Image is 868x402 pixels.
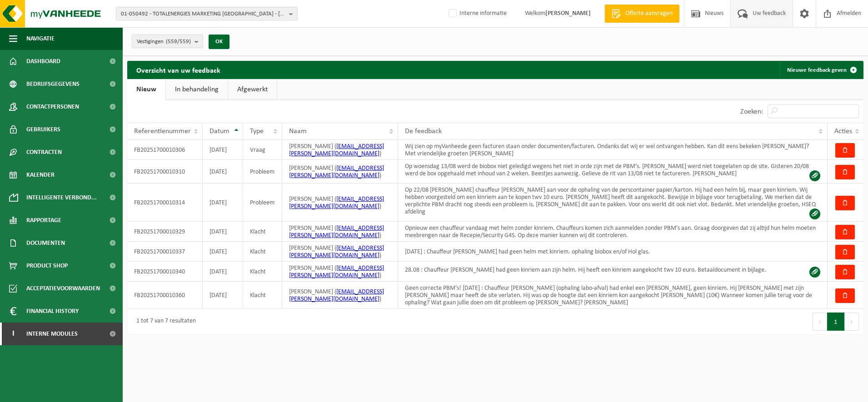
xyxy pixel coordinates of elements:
[166,39,191,45] count: (559/559)
[26,118,60,141] span: Gebruikers
[134,128,191,135] span: Referentienummer
[289,196,384,210] a: [EMAIL_ADDRESS][PERSON_NAME][DOMAIN_NAME]
[127,282,203,309] td: FB20251700010360
[127,184,203,222] td: FB20251700010314
[289,143,384,157] a: [EMAIL_ADDRESS][PERSON_NAME][DOMAIN_NAME]
[250,128,264,135] span: Type
[604,5,679,23] a: Offerte aanvragen
[203,140,243,160] td: [DATE]
[26,300,79,323] span: Financial History
[282,160,398,184] td: [PERSON_NAME] ( )
[447,7,507,20] label: Interne informatie
[398,160,828,184] td: Op woensdag 13/08 werd de biobox niet geledigd wegens het niet in orde zijn met de PBM’s. [PERSON...
[127,140,203,160] td: FB20251700010306
[203,242,243,262] td: [DATE]
[209,35,229,49] button: OK
[243,160,282,184] td: Probleem
[243,262,282,282] td: Klacht
[834,128,852,135] span: Acties
[127,160,203,184] td: FB20251700010310
[166,79,228,100] a: In behandeling
[228,79,277,100] a: Afgewerkt
[26,323,78,345] span: Interne modules
[26,164,55,186] span: Kalender
[545,10,591,17] strong: [PERSON_NAME]
[26,50,60,73] span: Dashboard
[282,242,398,262] td: [PERSON_NAME] ( )
[26,209,61,232] span: Rapportage
[243,140,282,160] td: Vraag
[289,225,384,239] a: [EMAIL_ADDRESS][PERSON_NAME][DOMAIN_NAME]
[405,128,442,135] span: De feedback
[623,9,675,18] span: Offerte aanvragen
[26,73,80,95] span: Bedrijfsgegevens
[282,262,398,282] td: [PERSON_NAME] ( )
[203,262,243,282] td: [DATE]
[26,254,68,277] span: Product Shop
[203,160,243,184] td: [DATE]
[282,140,398,160] td: [PERSON_NAME] ( )
[210,128,229,135] span: Datum
[289,265,384,279] a: [EMAIL_ADDRESS][PERSON_NAME][DOMAIN_NAME]
[26,277,100,300] span: Acceptatievoorwaarden
[137,35,191,49] span: Vestigingen
[132,35,203,48] button: Vestigingen(559/559)
[127,79,165,100] a: Nieuw
[813,313,827,331] button: Previous
[203,282,243,309] td: [DATE]
[243,242,282,262] td: Klacht
[398,282,828,309] td: Geen correcte PBM's! [DATE] : Chauffeur [PERSON_NAME] (ophaling labo-afval) had enkel een [PERSON...
[127,262,203,282] td: FB20251700010340
[243,184,282,222] td: Probleem
[845,313,859,331] button: Next
[203,222,243,242] td: [DATE]
[398,242,828,262] td: [DATE] : Chauffeur [PERSON_NAME] had geen helm met kinriem. ophaling biobox en/of Hol glas.
[282,184,398,222] td: [PERSON_NAME] ( )
[740,108,763,115] label: Zoeken:
[26,27,55,50] span: Navigatie
[780,61,863,79] a: Nieuwe feedback geven
[398,140,828,160] td: Wij zien op myVanheede geen facturen staan onder documenten/facturen. Ondanks dat wij er wel ontv...
[289,128,307,135] span: Naam
[127,61,229,79] h2: Overzicht van uw feedback
[289,288,384,303] a: [EMAIL_ADDRESS][PERSON_NAME][DOMAIN_NAME]
[26,232,65,254] span: Documenten
[289,245,384,259] a: [EMAIL_ADDRESS][PERSON_NAME][DOMAIN_NAME]
[398,262,828,282] td: 28.08 : Chauffeur [PERSON_NAME] had geen kinriem aan zijn helm. Hij heeft een kinriem aangekocht ...
[203,184,243,222] td: [DATE]
[9,323,17,345] span: I
[827,313,845,331] button: 1
[398,222,828,242] td: Opnieuw een chauffeur vandaag met helm zonder kinriem. Chauffeurs komen zich aanmelden zonder PBM...
[121,7,285,21] span: 01-050492 - TOTALENERGIES MARKETING [GEOGRAPHIC_DATA] - [GEOGRAPHIC_DATA]
[243,222,282,242] td: Klacht
[398,184,828,222] td: Op 22/08 [PERSON_NAME] chauffeur [PERSON_NAME] aan voor de ophaling van de perscontainer papier/k...
[289,165,384,179] a: [EMAIL_ADDRESS][PERSON_NAME][DOMAIN_NAME]
[132,313,196,330] div: 1 tot 7 van 7 resultaten
[282,282,398,309] td: [PERSON_NAME] ( )
[116,7,298,20] button: 01-050492 - TOTALENERGIES MARKETING [GEOGRAPHIC_DATA] - [GEOGRAPHIC_DATA]
[26,141,62,164] span: Contracten
[282,222,398,242] td: [PERSON_NAME] ( )
[127,242,203,262] td: FB20251700010337
[243,282,282,309] td: Klacht
[26,186,97,209] span: Intelligente verbond...
[127,222,203,242] td: FB20251700010329
[26,95,79,118] span: Contactpersonen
